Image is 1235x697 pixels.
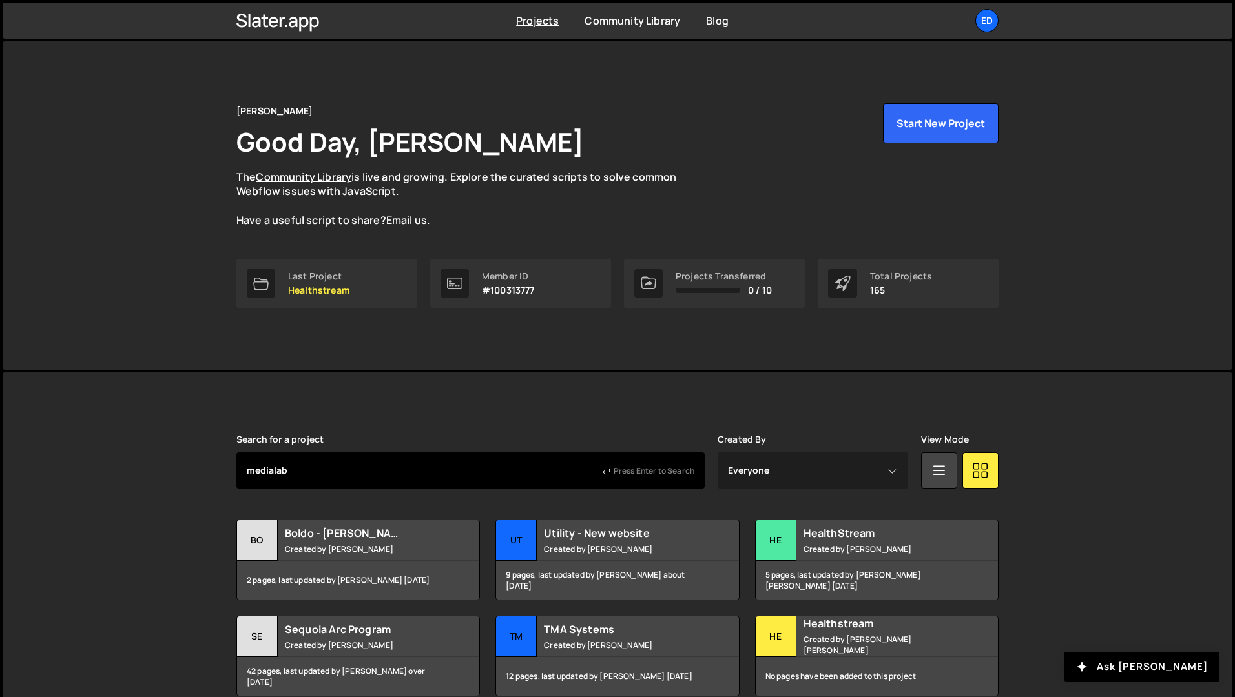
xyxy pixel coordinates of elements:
[237,561,479,600] div: 2 pages, last updated by [PERSON_NAME] [DATE]
[516,14,559,28] a: Projects
[236,616,480,696] a: Se Sequoia Arc Program Created by [PERSON_NAME] 42 pages, last updated by [PERSON_NAME] over [DATE]
[756,616,796,657] div: He
[237,520,278,561] div: Bo
[256,170,351,184] a: Community Library
[236,434,324,445] label: Search for a project
[804,616,959,631] h2: Healthstream
[285,543,441,554] small: Created by [PERSON_NAME]
[804,526,959,540] h2: HealthStream
[870,285,932,296] p: 165
[544,526,700,540] h2: Utility - New website
[748,285,772,296] span: 0 / 10
[921,434,969,445] label: View Mode
[482,271,535,281] div: Member ID
[237,657,479,696] div: 42 pages, last updated by [PERSON_NAME] over [DATE]
[804,543,959,554] small: Created by [PERSON_NAME]
[285,526,441,540] h2: Boldo - [PERSON_NAME] Example
[285,640,441,651] small: Created by [PERSON_NAME]
[386,213,427,227] a: Email us
[495,616,739,696] a: TM TMA Systems Created by [PERSON_NAME] 12 pages, last updated by [PERSON_NAME] [DATE]
[585,14,680,28] a: Community Library
[804,634,959,656] small: Created by [PERSON_NAME] [PERSON_NAME]
[495,520,739,600] a: Ut Utility - New website Created by [PERSON_NAME] 9 pages, last updated by [PERSON_NAME] about [D...
[288,271,350,281] div: Last Project
[870,271,932,281] div: Total Projects
[883,103,999,143] button: Start New Project
[544,640,700,651] small: Created by [PERSON_NAME]
[236,170,701,228] p: The is live and growing. Explore the curated scripts to solve common Webflow issues with JavaScri...
[544,622,700,636] h2: TMA Systems
[975,9,999,32] a: Ed
[496,616,537,657] div: TM
[755,520,999,600] a: He HealthStream Created by [PERSON_NAME] 5 pages, last updated by [PERSON_NAME] [PERSON_NAME] [DATE]
[756,520,796,561] div: He
[236,103,313,119] div: [PERSON_NAME]
[676,271,772,281] div: Projects Transferred
[496,657,738,696] div: 12 pages, last updated by [PERSON_NAME] [DATE]
[756,657,998,696] div: No pages have been added to this project
[237,616,278,657] div: Se
[236,452,705,489] input: Type your project...
[285,622,441,636] h2: Sequoia Arc Program
[706,14,729,28] a: Blog
[236,124,584,159] h1: Good Day, [PERSON_NAME]
[1064,652,1219,682] button: Ask [PERSON_NAME]
[496,520,537,561] div: Ut
[755,616,999,696] a: He Healthstream Created by [PERSON_NAME] [PERSON_NAME] No pages have been added to this project
[614,465,694,476] span: Press Enter to Search
[756,561,998,600] div: 5 pages, last updated by [PERSON_NAME] [PERSON_NAME] [DATE]
[482,285,535,296] p: #100313777
[236,259,417,308] a: Last Project Healthstream
[288,285,350,296] p: Healthstream
[236,520,480,600] a: Bo Boldo - [PERSON_NAME] Example Created by [PERSON_NAME] 2 pages, last updated by [PERSON_NAME] ...
[544,543,700,554] small: Created by [PERSON_NAME]
[496,561,738,600] div: 9 pages, last updated by [PERSON_NAME] about [DATE]
[718,434,767,445] label: Created By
